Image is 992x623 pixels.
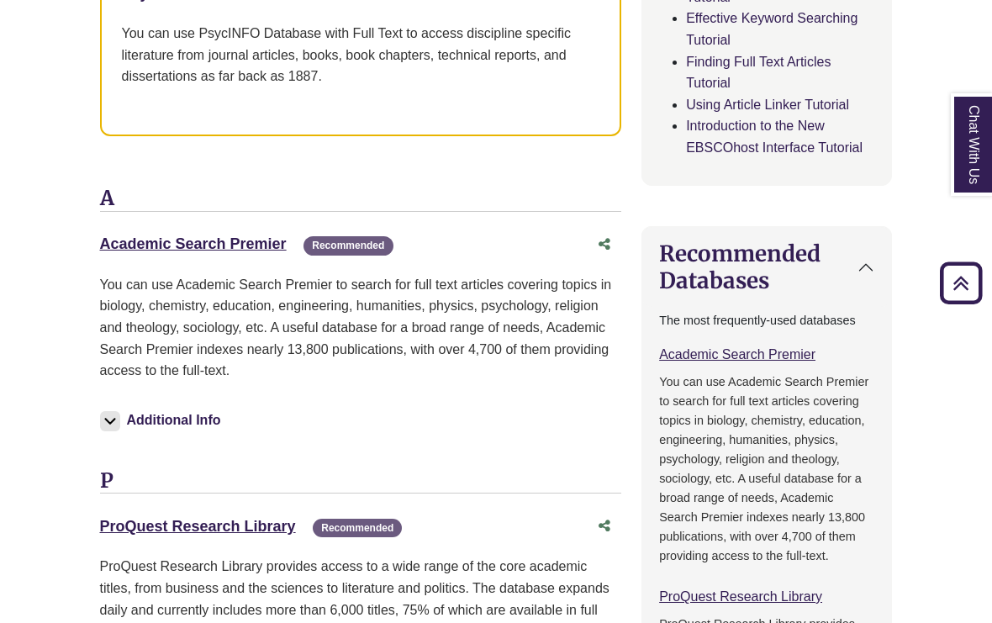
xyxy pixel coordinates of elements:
[588,229,621,261] button: Share this database
[686,98,849,112] a: Using Article Linker Tutorial
[934,272,988,294] a: Back to Top
[100,235,287,252] a: Academic Search Premier
[659,311,874,330] p: The most frequently-used databases
[100,469,622,494] h3: P
[686,119,863,155] a: Introduction to the New EBSCOhost Interface Tutorial
[659,372,874,566] p: You can use Academic Search Premier to search for full text articles covering topics in biology, ...
[313,519,402,538] span: Recommended
[100,274,622,382] p: You can use Academic Search Premier to search for full text articles covering topics in biology, ...
[100,409,226,432] button: Additional Info
[659,589,822,604] a: ProQuest Research Library
[659,347,815,362] a: Academic Search Premier
[686,55,831,91] a: Finding Full Text Articles Tutorial
[122,23,600,87] div: You can use PsycINFO Database with Full Text to access discipline specific literature from journa...
[100,187,622,212] h3: A
[303,236,393,256] span: Recommended
[686,11,857,47] a: Effective Keyword Searching Tutorial
[100,518,296,535] a: ProQuest Research Library
[642,227,891,306] button: Recommended Databases
[588,510,621,542] button: Share this database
